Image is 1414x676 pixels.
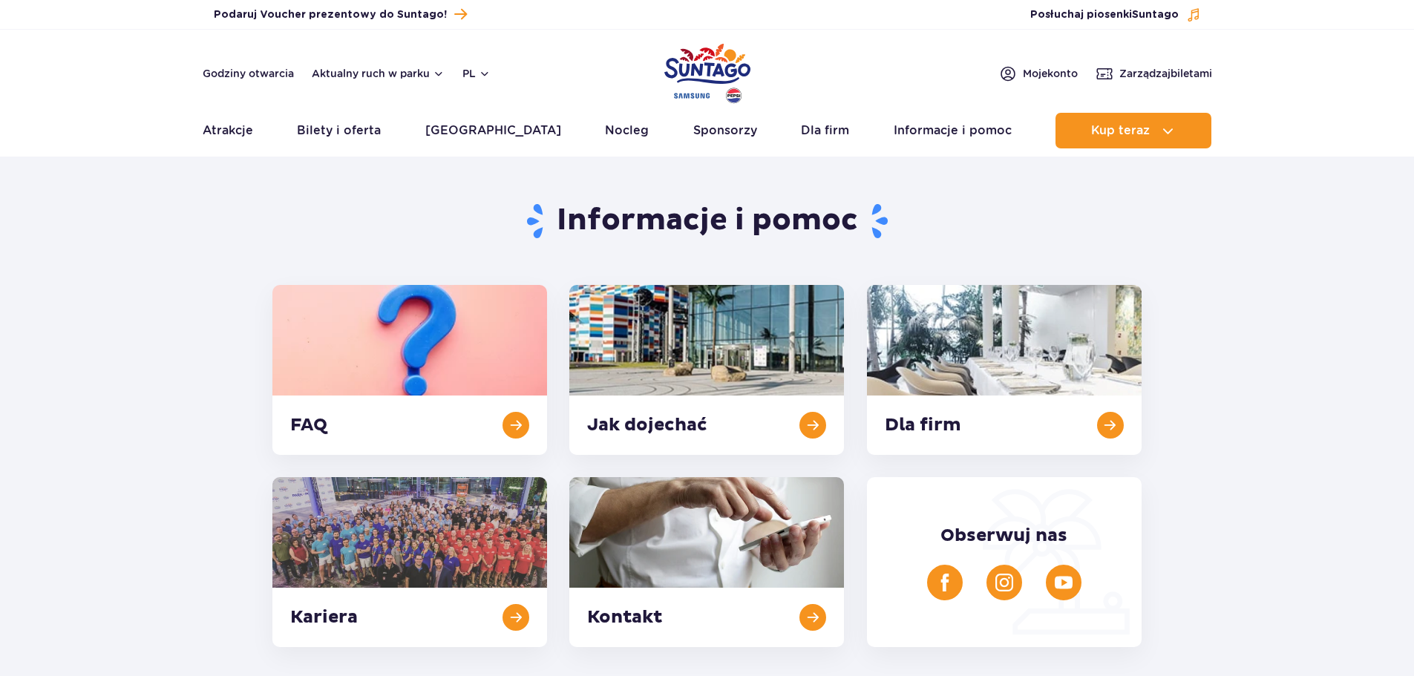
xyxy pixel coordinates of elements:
img: Facebook [936,574,954,591]
button: Aktualny ruch w parku [312,68,445,79]
a: Mojekonto [999,65,1078,82]
button: pl [462,66,491,81]
a: Sponsorzy [693,113,757,148]
a: Zarządzajbiletami [1096,65,1212,82]
a: Informacje i pomoc [894,113,1012,148]
a: Park of Poland [664,37,750,105]
h1: Informacje i pomoc [272,202,1142,240]
button: Posłuchaj piosenkiSuntago [1030,7,1201,22]
span: Posłuchaj piosenki [1030,7,1179,22]
span: Zarządzaj biletami [1119,66,1212,81]
span: Podaruj Voucher prezentowy do Suntago! [214,7,447,22]
span: Kup teraz [1091,124,1150,137]
span: Moje konto [1023,66,1078,81]
a: [GEOGRAPHIC_DATA] [425,113,561,148]
a: Nocleg [605,113,649,148]
img: Instagram [995,574,1013,591]
a: Podaruj Voucher prezentowy do Suntago! [214,4,467,24]
a: Godziny otwarcia [203,66,294,81]
button: Kup teraz [1055,113,1211,148]
span: Obserwuj nas [940,525,1067,547]
a: Bilety i oferta [297,113,381,148]
span: Suntago [1132,10,1179,20]
a: Atrakcje [203,113,253,148]
img: YouTube [1055,574,1073,591]
a: Dla firm [801,113,849,148]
